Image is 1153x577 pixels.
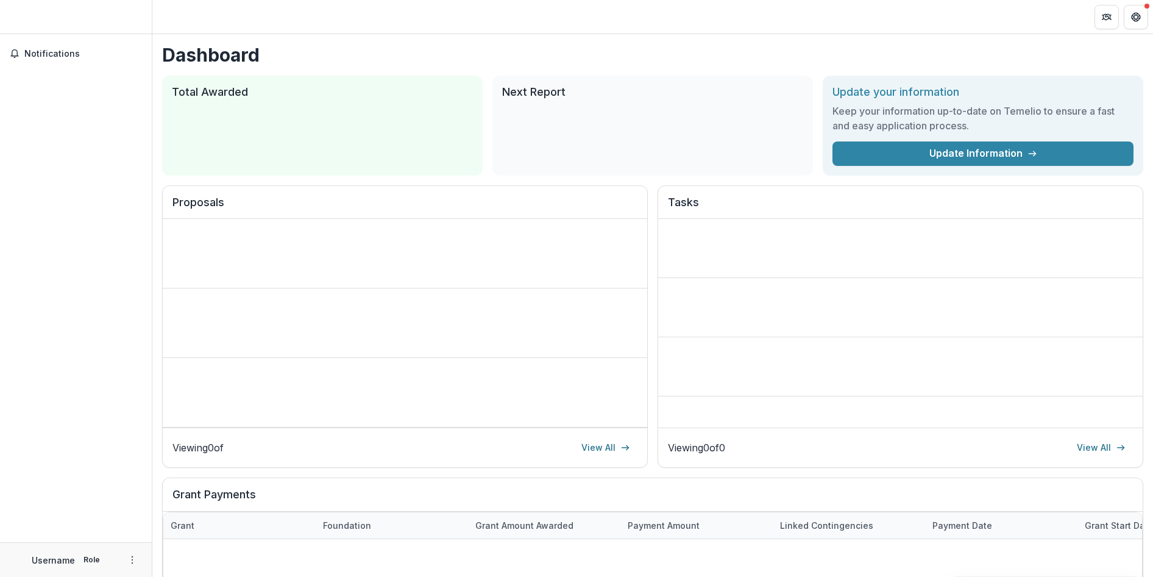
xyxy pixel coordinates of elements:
h2: Tasks [668,196,1133,219]
span: Notifications [24,49,142,59]
h2: Update your information [832,85,1133,99]
p: Viewing 0 of 0 [668,440,725,455]
h2: Grant Payments [172,488,1133,511]
h2: Total Awarded [172,85,473,99]
p: Role [80,554,104,565]
h1: Dashboard [162,44,1143,66]
button: Partners [1094,5,1119,29]
h2: Next Report [502,85,803,99]
p: Viewing 0 of [172,440,224,455]
button: More [125,553,140,567]
p: Username [32,554,75,567]
h3: Keep your information up-to-date on Temelio to ensure a fast and easy application process. [832,104,1133,133]
button: Notifications [5,44,147,63]
a: Update Information [832,142,1133,166]
a: View All [574,438,637,457]
h2: Proposals [172,196,637,219]
a: View All [1070,438,1133,457]
button: Get Help [1124,5,1148,29]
